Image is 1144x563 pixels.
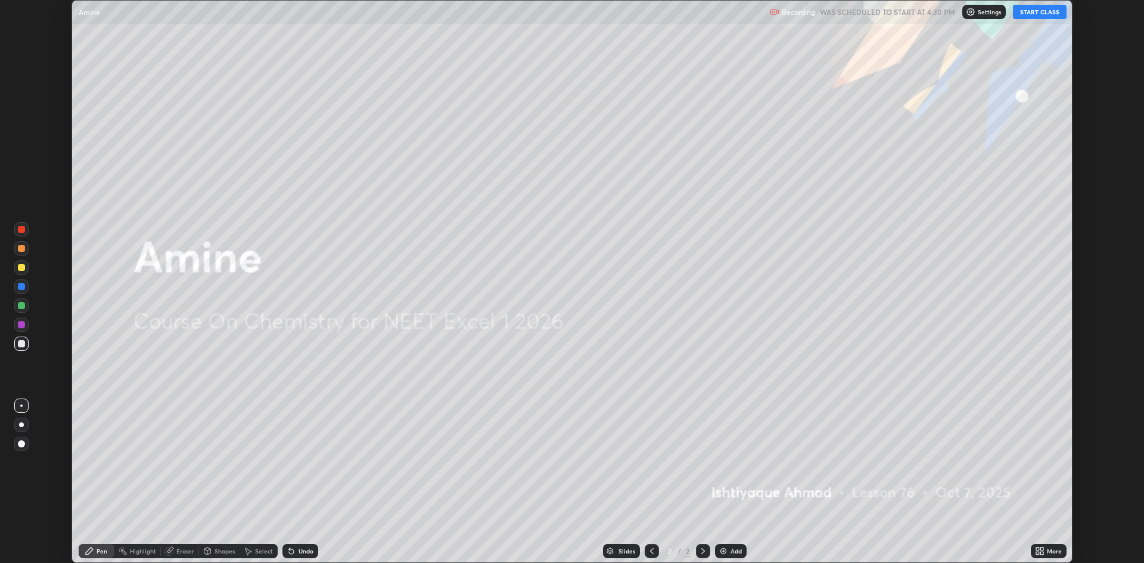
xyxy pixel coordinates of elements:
img: add-slide-button [719,546,728,556]
p: Recording [782,8,815,17]
div: Pen [97,548,107,554]
div: Add [730,548,742,554]
div: Shapes [214,548,235,554]
div: More [1047,548,1062,554]
div: / [678,548,682,555]
div: Highlight [130,548,156,554]
div: Select [255,548,273,554]
img: recording.375f2c34.svg [770,7,779,17]
p: Settings [978,9,1001,15]
button: START CLASS [1013,5,1067,19]
div: 2 [664,548,676,555]
img: class-settings-icons [966,7,975,17]
p: Amine [79,7,100,17]
div: Slides [618,548,635,554]
div: 2 [684,546,691,556]
div: Undo [299,548,313,554]
div: Eraser [176,548,194,554]
h5: WAS SCHEDULED TO START AT 4:30 PM [820,7,955,17]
